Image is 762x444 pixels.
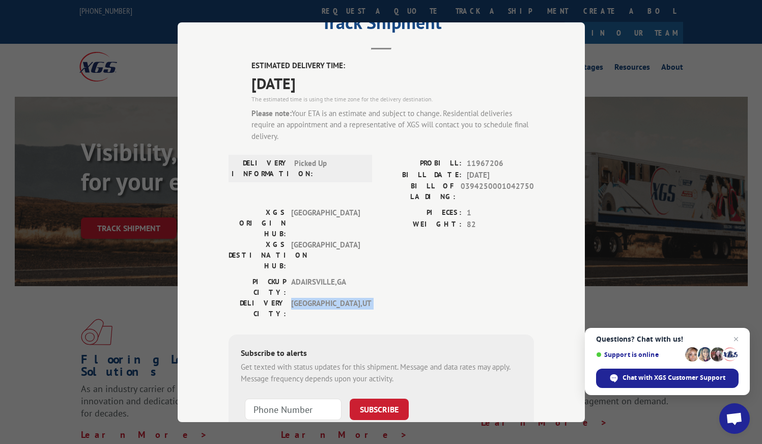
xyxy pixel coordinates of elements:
[251,71,534,94] span: [DATE]
[730,333,742,345] span: Close chat
[381,218,462,230] label: WEIGHT:
[229,298,286,319] label: DELIVERY CITY:
[291,298,360,319] span: [GEOGRAPHIC_DATA] , UT
[623,373,725,382] span: Chat with XGS Customer Support
[232,158,289,179] label: DELIVERY INFORMATION:
[467,169,534,181] span: [DATE]
[229,239,286,271] label: XGS DESTINATION HUB:
[291,207,360,239] span: [GEOGRAPHIC_DATA]
[381,169,462,181] label: BILL DATE:
[251,108,292,118] strong: Please note:
[467,207,534,219] span: 1
[719,403,750,434] div: Open chat
[229,207,286,239] label: XGS ORIGIN HUB:
[350,399,409,420] button: SUBSCRIBE
[291,276,360,298] span: ADAIRSVILLE , GA
[596,351,682,358] span: Support is online
[251,94,534,103] div: The estimated time is using the time zone for the delivery destination.
[467,218,534,230] span: 82
[229,276,286,298] label: PICKUP CITY:
[596,369,739,388] div: Chat with XGS Customer Support
[294,158,363,179] span: Picked Up
[245,399,342,420] input: Phone Number
[241,347,522,362] div: Subscribe to alerts
[596,335,739,343] span: Questions? Chat with us!
[251,60,534,72] label: ESTIMATED DELIVERY TIME:
[229,15,534,35] h2: Track Shipment
[381,207,462,219] label: PIECES:
[381,181,456,202] label: BILL OF LADING:
[251,107,534,142] div: Your ETA is an estimate and subject to change. Residential deliveries require an appointment and ...
[381,158,462,170] label: PROBILL:
[241,362,522,384] div: Get texted with status updates for this shipment. Message and data rates may apply. Message frequ...
[461,181,534,202] span: 0394250001042750
[291,239,360,271] span: [GEOGRAPHIC_DATA]
[467,158,534,170] span: 11967206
